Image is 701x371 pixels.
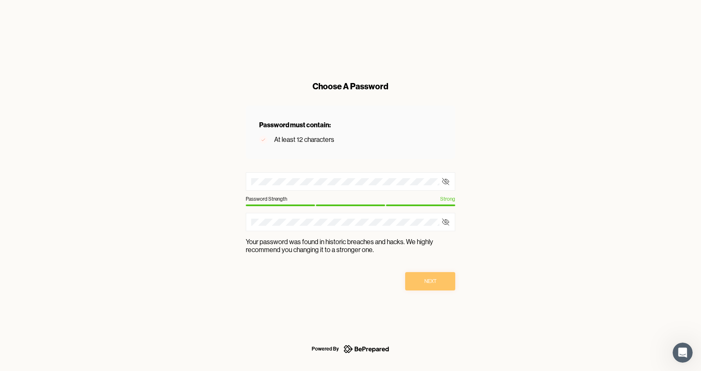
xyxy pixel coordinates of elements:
[405,272,455,290] button: Next
[440,195,455,203] div: Strong
[424,277,436,285] div: Next
[246,238,455,254] p: Your password was found in historic breaches and hacks. We highly recommend you changing it to a ...
[312,344,339,354] div: Powered By
[246,195,287,203] div: Password Strength
[274,134,334,146] div: At least 12 characters
[259,119,442,131] div: Password must contain:
[246,81,455,92] div: Choose A Password
[673,343,693,363] iframe: Intercom live chat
